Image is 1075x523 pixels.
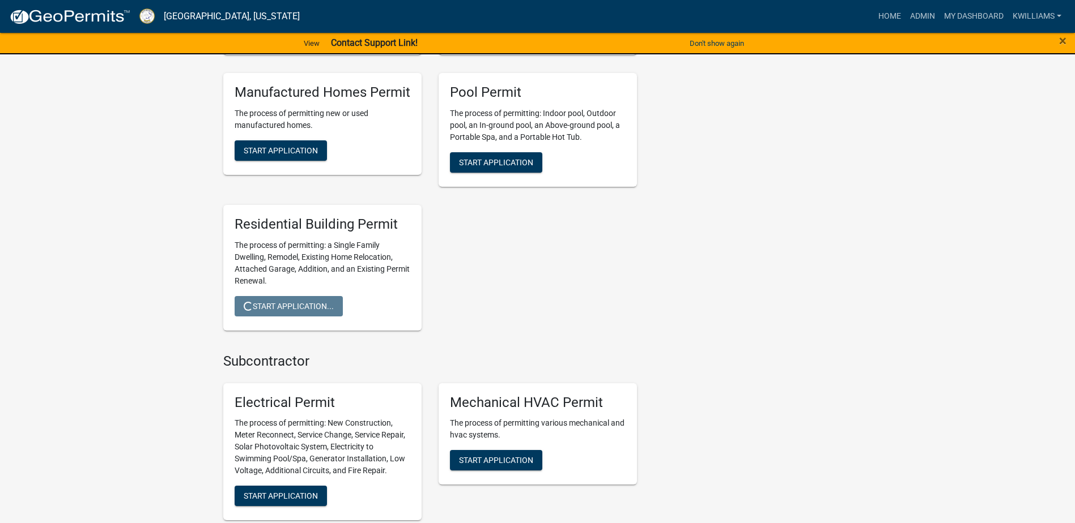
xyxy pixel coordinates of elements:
[235,239,410,287] p: The process of permitting: a Single Family Dwelling, Remodel, Existing Home Relocation, Attached ...
[235,216,410,233] h5: Residential Building Permit
[235,84,410,101] h5: Manufactured Homes Permit
[235,395,410,411] h5: Electrical Permit
[223,353,637,370] h4: Subcontractor
[1008,6,1066,27] a: kwilliams
[244,301,334,310] span: Start Application...
[235,296,343,316] button: Start Application...
[685,34,749,53] button: Don't show again
[450,108,626,143] p: The process of permitting: Indoor pool, Outdoor pool, an In-ground pool, an Above-ground pool, a ...
[450,84,626,101] h5: Pool Permit
[235,417,410,477] p: The process of permitting: New Construction, Meter Reconnect, Service Change, Service Repair, Sol...
[906,6,940,27] a: Admin
[244,146,318,155] span: Start Application
[450,152,542,173] button: Start Application
[459,158,533,167] span: Start Application
[450,395,626,411] h5: Mechanical HVAC Permit
[235,486,327,506] button: Start Application
[139,8,155,24] img: Putnam County, Georgia
[1059,33,1066,49] span: ×
[874,6,906,27] a: Home
[164,7,300,26] a: [GEOGRAPHIC_DATA], [US_STATE]
[299,34,324,53] a: View
[450,417,626,441] p: The process of permitting various mechanical and hvac systems.
[331,37,418,48] strong: Contact Support Link!
[940,6,1008,27] a: My Dashboard
[450,450,542,470] button: Start Application
[1059,34,1066,48] button: Close
[244,491,318,500] span: Start Application
[235,140,327,161] button: Start Application
[459,456,533,465] span: Start Application
[235,108,410,131] p: The process of permitting new or used manufactured homes.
